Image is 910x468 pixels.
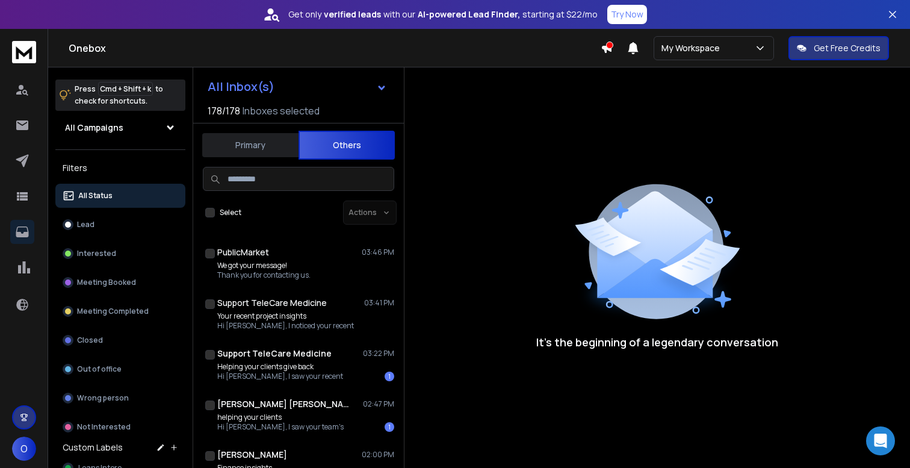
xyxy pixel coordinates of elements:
[217,261,311,270] p: We got your message!
[220,208,241,217] label: Select
[866,426,895,455] div: Open Intercom Messenger
[385,372,394,381] div: 1
[217,246,269,258] h1: PublicMarket
[98,82,153,96] span: Cmd + Shift + k
[299,131,395,160] button: Others
[788,36,889,60] button: Get Free Credits
[12,437,36,461] button: O
[77,220,94,229] p: Lead
[55,328,185,352] button: Closed
[55,116,185,140] button: All Campaigns
[55,184,185,208] button: All Status
[77,335,103,345] p: Closed
[77,278,136,287] p: Meeting Booked
[55,242,185,266] button: Interested
[55,160,185,176] h3: Filters
[198,75,397,99] button: All Inbox(s)
[611,8,643,20] p: Try Now
[607,5,647,24] button: Try Now
[288,8,598,20] p: Get only with our starting at $22/mo
[217,398,350,410] h1: [PERSON_NAME] [PERSON_NAME]
[536,334,778,351] p: It’s the beginning of a legendary conversation
[217,372,343,381] p: Hi [PERSON_NAME], I saw your recent
[364,298,394,308] p: 03:41 PM
[217,311,354,321] p: Your recent project insights
[63,441,123,454] h3: Custom Labels
[75,83,163,107] p: Press to check for shortcuts.
[362,450,394,460] p: 02:00 PM
[363,349,394,358] p: 03:22 PM
[324,8,381,20] strong: verified leads
[77,364,122,374] p: Out of office
[661,42,725,54] p: My Workspace
[77,422,131,432] p: Not Interested
[69,41,601,55] h1: Onebox
[362,248,394,257] p: 03:46 PM
[202,132,299,158] button: Primary
[217,321,354,331] p: Hi [PERSON_NAME], I noticed your recent
[77,249,116,258] p: Interested
[243,104,320,118] h3: Inboxes selected
[814,42,881,54] p: Get Free Credits
[12,41,36,63] img: logo
[65,122,123,134] h1: All Campaigns
[217,348,332,360] h1: Support TeleCare Medicine
[77,393,129,403] p: Wrong person
[55,415,185,439] button: Not Interested
[55,213,185,237] button: Lead
[77,307,149,316] p: Meeting Completed
[217,270,311,280] p: Thank you for contacting us.
[217,449,287,461] h1: [PERSON_NAME]
[385,422,394,432] div: 1
[208,81,274,93] h1: All Inbox(s)
[55,299,185,323] button: Meeting Completed
[217,422,344,432] p: Hi [PERSON_NAME], I saw your team's
[55,386,185,410] button: Wrong person
[217,362,343,372] p: Helping your clients give back
[208,104,240,118] span: 178 / 178
[55,270,185,295] button: Meeting Booked
[418,8,520,20] strong: AI-powered Lead Finder,
[55,357,185,381] button: Out of office
[217,413,344,422] p: helping your clients
[217,297,327,309] h1: Support TeleCare Medicine
[363,399,394,409] p: 02:47 PM
[78,191,113,201] p: All Status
